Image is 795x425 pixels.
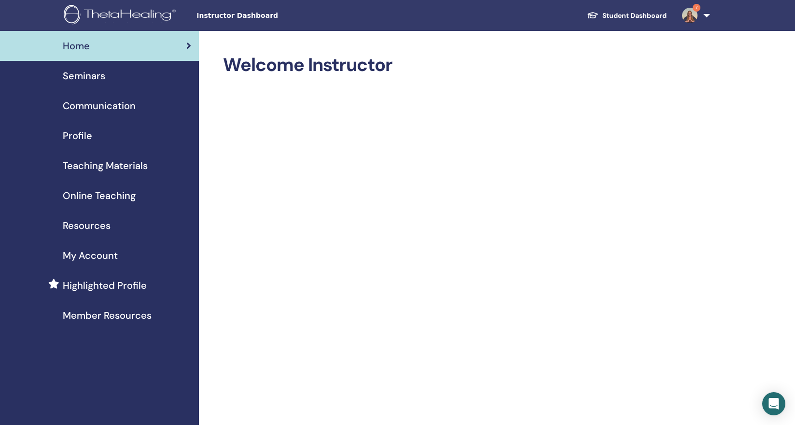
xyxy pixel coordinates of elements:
span: Resources [63,218,111,233]
span: Instructor Dashboard [196,11,341,21]
div: Open Intercom Messenger [762,392,785,415]
span: Profile [63,128,92,143]
span: 7 [693,4,700,12]
span: Seminars [63,69,105,83]
span: Teaching Materials [63,158,148,173]
span: My Account [63,248,118,263]
span: Highlighted Profile [63,278,147,293]
span: Online Teaching [63,188,136,203]
span: Home [63,39,90,53]
img: default.jpg [682,8,697,23]
img: graduation-cap-white.svg [587,11,599,19]
span: Communication [63,99,136,113]
img: logo.png [64,5,179,27]
span: Member Resources [63,308,152,323]
h2: Welcome Instructor [223,54,708,76]
a: Student Dashboard [579,7,674,25]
